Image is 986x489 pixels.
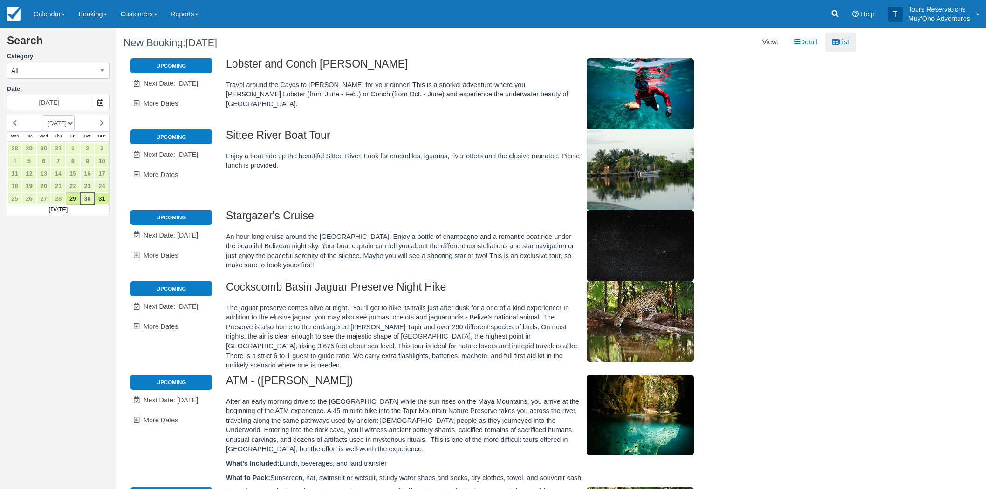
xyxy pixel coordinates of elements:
[36,142,51,155] a: 30
[144,231,198,239] span: Next Date: [DATE]
[7,167,22,180] a: 11
[130,74,212,93] a: Next Date: [DATE]
[51,142,65,155] a: 31
[144,251,178,259] span: More Dates
[787,33,824,52] a: Detail
[226,281,756,299] h2: Cockscomb Basin Jaguar Preserve Night Hike
[226,80,756,109] p: Travel around the Cayes to [PERSON_NAME] for your dinner! This is a snorkel adventure where you [...
[80,180,95,192] a: 23
[22,131,36,142] th: Tue
[36,192,51,205] a: 27
[587,129,694,210] img: M307-1
[130,58,212,73] li: Upcoming
[908,5,970,14] p: Tours Reservations
[66,142,80,155] a: 1
[36,167,51,180] a: 13
[7,63,110,79] button: All
[7,142,22,155] a: 28
[95,142,109,155] a: 3
[7,7,21,21] img: checkfront-main-nav-mini-logo.png
[226,474,270,482] strong: What to Pack:
[51,192,65,205] a: 28
[852,11,859,17] i: Help
[80,192,95,205] a: 30
[123,37,479,48] h1: New Booking:
[226,303,756,370] p: The jaguar preserve comes alive at night. You’ll get to hike its trails just after dusk for a one...
[7,205,110,214] td: [DATE]
[226,151,756,170] p: Enjoy a boat ride up the beautiful Sittee River. Look for crocodiles, iguanas, river otters and t...
[66,167,80,180] a: 15
[95,155,109,167] a: 10
[7,85,110,94] label: Date:
[130,297,212,316] a: Next Date: [DATE]
[185,37,217,48] span: [DATE]
[22,155,36,167] a: 5
[51,155,65,167] a: 7
[22,142,36,155] a: 29
[22,192,36,205] a: 26
[130,210,212,225] li: Upcoming
[95,131,109,142] th: Sun
[587,210,694,281] img: M308-1
[66,192,80,205] a: 29
[130,129,212,144] li: Upcoming
[7,192,22,205] a: 25
[226,460,280,467] strong: What’s Included:
[908,14,970,23] p: Muy'Ono Adventures
[144,303,198,310] span: Next Date: [DATE]
[7,52,110,61] label: Category
[7,155,22,167] a: 4
[861,10,875,18] span: Help
[95,167,109,180] a: 17
[80,155,95,167] a: 9
[226,473,756,483] p: Sunscreen, hat, swimsuit or wetsuit, sturdy water shoes and socks, dry clothes, towel, and souven...
[7,131,22,142] th: Mon
[95,192,109,205] a: 31
[51,131,65,142] th: Thu
[144,151,198,158] span: Next Date: [DATE]
[36,155,51,167] a: 6
[7,35,110,52] h2: Search
[226,459,756,469] p: Lunch, beverages, and land transfer
[226,129,756,147] h2: Sittee River Boat Tour
[51,180,65,192] a: 21
[144,80,198,87] span: Next Date: [DATE]
[144,171,178,178] span: More Dates
[80,142,95,155] a: 2
[144,323,178,330] span: More Dates
[80,167,95,180] a: 16
[226,210,756,227] h2: Stargazer's Cruise
[130,391,212,410] a: Next Date: [DATE]
[587,58,694,129] img: M306-1
[22,180,36,192] a: 19
[66,155,80,167] a: 8
[226,232,756,270] p: An hour long cruise around the [GEOGRAPHIC_DATA]. Enjoy a bottle of champagne and a romantic boat...
[36,131,51,142] th: Wed
[587,375,694,455] img: M42-2
[587,281,694,362] img: M104-1
[80,131,95,142] th: Sat
[144,100,178,107] span: More Dates
[22,167,36,180] a: 12
[95,180,109,192] a: 24
[144,416,178,424] span: More Dates
[36,180,51,192] a: 20
[226,375,756,392] h2: ATM - ([PERSON_NAME])
[226,58,756,75] h2: Lobster and Conch [PERSON_NAME]
[226,397,756,454] p: After an early morning drive to the [GEOGRAPHIC_DATA] while the sun rises on the Maya Mountains, ...
[11,66,19,75] span: All
[825,33,856,52] a: List
[7,180,22,192] a: 18
[130,281,212,296] li: Upcoming
[130,226,212,245] a: Next Date: [DATE]
[130,145,212,164] a: Next Date: [DATE]
[130,375,212,390] li: Upcoming
[51,167,65,180] a: 14
[66,180,80,192] a: 22
[66,131,80,142] th: Fri
[755,33,786,52] li: View:
[888,7,903,22] div: T
[144,396,198,404] span: Next Date: [DATE]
